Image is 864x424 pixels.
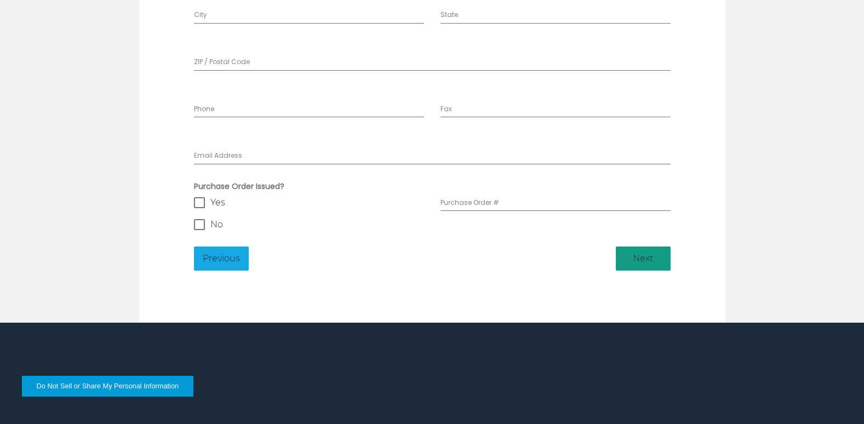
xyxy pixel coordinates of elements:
label: No [194,219,424,230]
span: Previous [199,252,243,265]
button: hiddenPrevious [194,247,249,271]
span: Yes [210,197,225,208]
button: Do Not Sell or Share My Personal Information [22,376,193,397]
span: Next [621,252,665,265]
button: hiddenNext [616,247,671,271]
span: No [210,219,223,230]
label: Yes [194,197,424,208]
span: Purchase Order Issued? [194,181,424,192]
